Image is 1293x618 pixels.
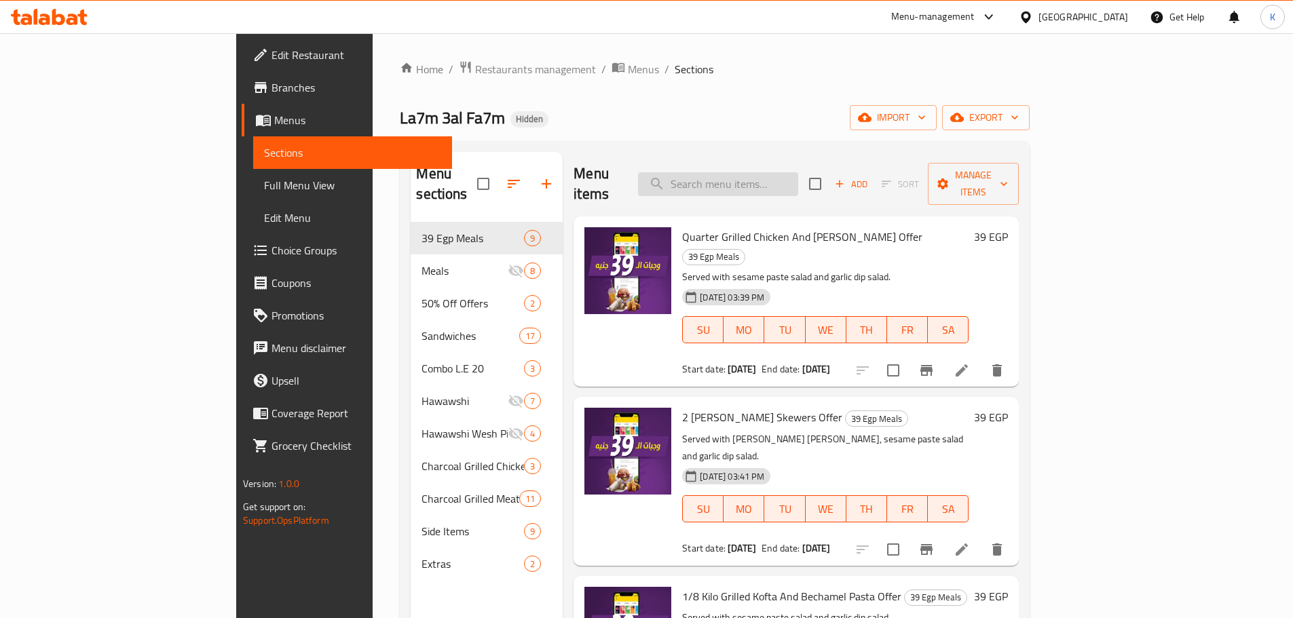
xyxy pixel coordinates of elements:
button: MO [724,316,764,343]
span: Branches [271,79,441,96]
li: / [664,61,669,77]
span: SU [688,499,718,519]
span: 39 Egp Meals [905,590,967,605]
a: Coupons [242,267,452,299]
svg: Inactive section [508,263,524,279]
span: Sort sections [498,168,530,200]
nav: Menu sections [411,216,563,585]
span: TH [852,320,882,340]
span: Sections [264,144,441,161]
span: Menu disclaimer [271,340,441,356]
div: items [519,328,541,344]
span: Select all sections [469,170,498,198]
a: Edit Restaurant [242,39,452,71]
button: TU [764,495,805,522]
p: Served with sesame paste salad and garlic dip salad. [682,269,969,286]
a: Grocery Checklist [242,429,452,462]
a: Choice Groups [242,234,452,267]
img: Quarter Grilled Chicken And Rice Bram Offer [584,227,671,314]
div: 39 Egp Meals [421,230,524,246]
a: Full Menu View [253,169,452,201]
button: TH [846,495,887,522]
a: Promotions [242,299,452,332]
span: [DATE] 03:41 PM [694,470,770,483]
nav: breadcrumb [400,60,1030,78]
span: Coverage Report [271,405,441,421]
span: TU [770,499,800,519]
span: End date: [762,360,800,378]
span: 1/8 Kilo Grilled Kofta And Bechamel Pasta Offer [682,586,901,606]
button: delete [981,354,1013,387]
div: Menu-management [891,9,975,25]
span: Hidden [510,113,548,125]
span: Restaurants management [475,61,596,77]
div: items [524,263,541,279]
div: Meals8 [411,254,563,287]
a: Edit Menu [253,201,452,234]
span: K [1270,9,1275,24]
span: Menus [628,61,659,77]
span: Select to update [879,535,907,564]
span: Sections [675,61,713,77]
div: items [524,295,541,311]
span: [DATE] 03:39 PM [694,291,770,304]
span: 2 [PERSON_NAME] Skewers Offer [682,407,842,427]
button: TU [764,316,805,343]
a: Upsell [242,364,452,397]
button: delete [981,533,1013,566]
span: Select section first [873,174,928,195]
span: 39 Egp Meals [846,411,907,427]
div: 50% Off Offers [421,295,524,311]
div: Meals [421,263,508,279]
span: Add [833,176,869,192]
b: [DATE] [802,360,831,378]
span: Start date: [682,360,726,378]
button: FR [887,316,928,343]
span: Combo L.E 20 [421,360,524,376]
span: 11 [520,493,540,505]
span: 3 [525,460,540,473]
a: Edit menu item [954,541,970,558]
h6: 39 EGP [974,587,1008,606]
img: 2 Shish Tawook Skewers Offer [584,408,671,495]
div: items [519,490,541,507]
span: 4 [525,427,540,440]
span: Full Menu View [264,177,441,193]
span: MO [729,320,759,340]
span: Grocery Checklist [271,438,441,454]
b: [DATE] [728,360,756,378]
button: SU [682,316,724,343]
span: Edit Restaurant [271,47,441,63]
span: 1.0.0 [278,475,299,493]
a: Menus [242,104,452,136]
div: 39 Egp Meals9 [411,222,563,254]
span: 9 [525,232,540,245]
span: 3 [525,362,540,375]
span: MO [729,499,759,519]
span: Select to update [879,356,907,385]
button: MO [724,495,764,522]
div: items [524,425,541,442]
div: Charcoal Grilled Meat11 [411,482,563,515]
span: import [861,109,926,126]
span: SU [688,320,718,340]
span: Add item [829,174,873,195]
h6: 39 EGP [974,227,1008,246]
span: export [953,109,1019,126]
div: Hawawshi [421,393,508,409]
span: FR [893,320,922,340]
span: WE [811,499,841,519]
a: Sections [253,136,452,169]
h6: 39 EGP [974,408,1008,427]
div: Charcoal Grilled Chicken3 [411,450,563,482]
span: Extras [421,556,524,572]
div: items [524,360,541,376]
li: / [601,61,606,77]
span: Hawawshi Wesh Pizza [421,425,508,442]
button: import [850,105,937,130]
button: Branch-specific-item [910,533,943,566]
div: items [524,523,541,539]
a: Restaurants management [459,60,596,78]
a: Menu disclaimer [242,332,452,364]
